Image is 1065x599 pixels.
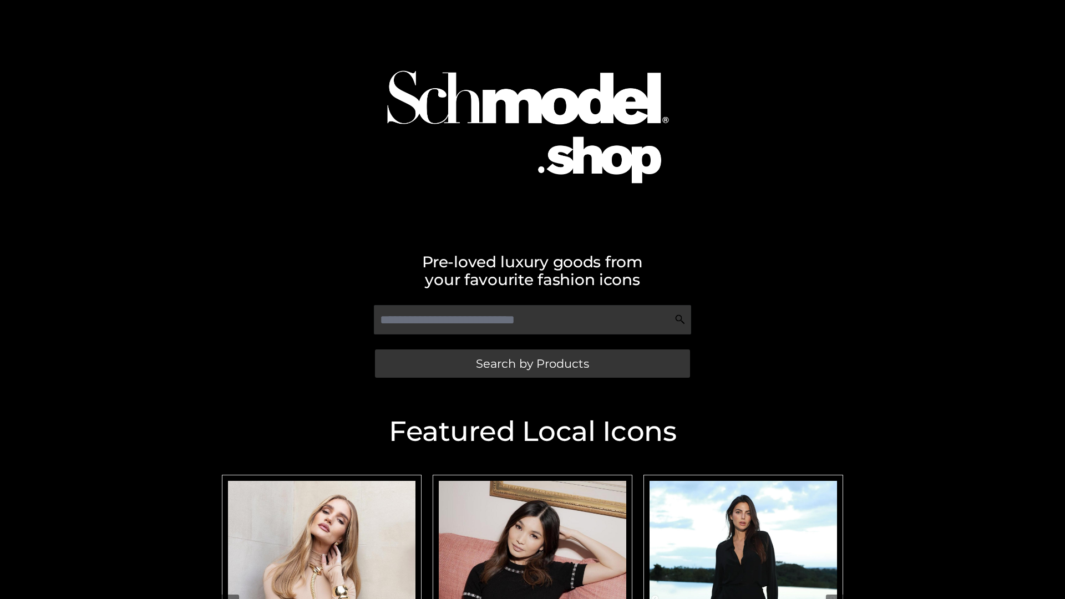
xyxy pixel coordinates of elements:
h2: Pre-loved luxury goods from your favourite fashion icons [216,253,849,288]
img: Search Icon [674,314,686,325]
a: Search by Products [375,349,690,378]
span: Search by Products [476,358,589,369]
h2: Featured Local Icons​ [216,418,849,445]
